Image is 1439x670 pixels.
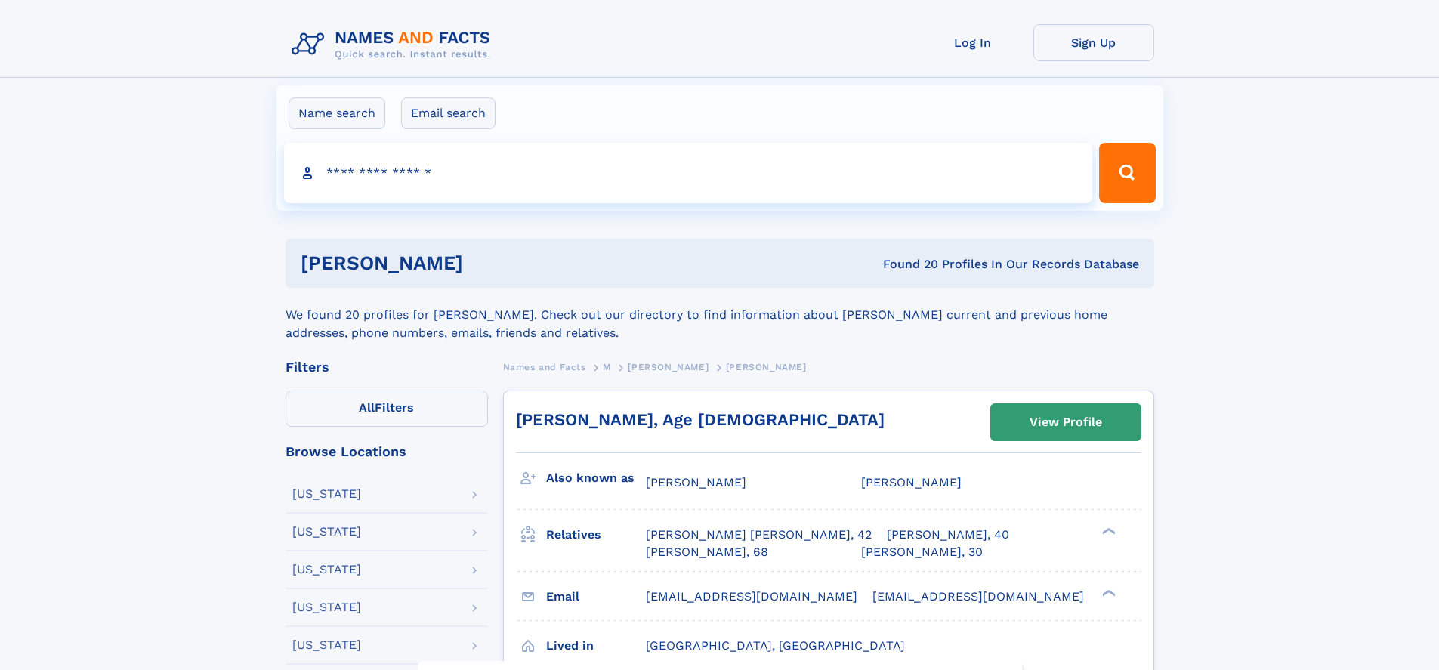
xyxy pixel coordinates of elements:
[286,288,1154,342] div: We found 20 profiles for [PERSON_NAME]. Check out our directory to find information about [PERSON...
[646,589,857,604] span: [EMAIL_ADDRESS][DOMAIN_NAME]
[286,360,488,374] div: Filters
[872,589,1084,604] span: [EMAIL_ADDRESS][DOMAIN_NAME]
[861,475,962,489] span: [PERSON_NAME]
[292,601,361,613] div: [US_STATE]
[646,475,746,489] span: [PERSON_NAME]
[1098,526,1116,536] div: ❯
[546,522,646,548] h3: Relatives
[628,357,709,376] a: [PERSON_NAME]
[1098,588,1116,597] div: ❯
[359,400,375,415] span: All
[1099,143,1155,203] button: Search Button
[401,97,496,129] label: Email search
[646,526,872,543] a: [PERSON_NAME] [PERSON_NAME], 42
[646,544,768,560] a: [PERSON_NAME], 68
[546,633,646,659] h3: Lived in
[292,488,361,500] div: [US_STATE]
[286,24,503,65] img: Logo Names and Facts
[603,362,611,372] span: M
[301,254,673,273] h1: [PERSON_NAME]
[628,362,709,372] span: [PERSON_NAME]
[861,544,983,560] a: [PERSON_NAME], 30
[912,24,1033,61] a: Log In
[546,465,646,491] h3: Also known as
[286,391,488,427] label: Filters
[289,97,385,129] label: Name search
[887,526,1009,543] a: [PERSON_NAME], 40
[292,526,361,538] div: [US_STATE]
[1030,405,1102,440] div: View Profile
[1033,24,1154,61] a: Sign Up
[603,357,611,376] a: M
[503,357,586,376] a: Names and Facts
[292,639,361,651] div: [US_STATE]
[286,445,488,459] div: Browse Locations
[726,362,807,372] span: [PERSON_NAME]
[284,143,1093,203] input: search input
[646,638,905,653] span: [GEOGRAPHIC_DATA], [GEOGRAPHIC_DATA]
[546,584,646,610] h3: Email
[991,404,1141,440] a: View Profile
[673,256,1139,273] div: Found 20 Profiles In Our Records Database
[516,410,885,429] a: [PERSON_NAME], Age [DEMOGRAPHIC_DATA]
[292,563,361,576] div: [US_STATE]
